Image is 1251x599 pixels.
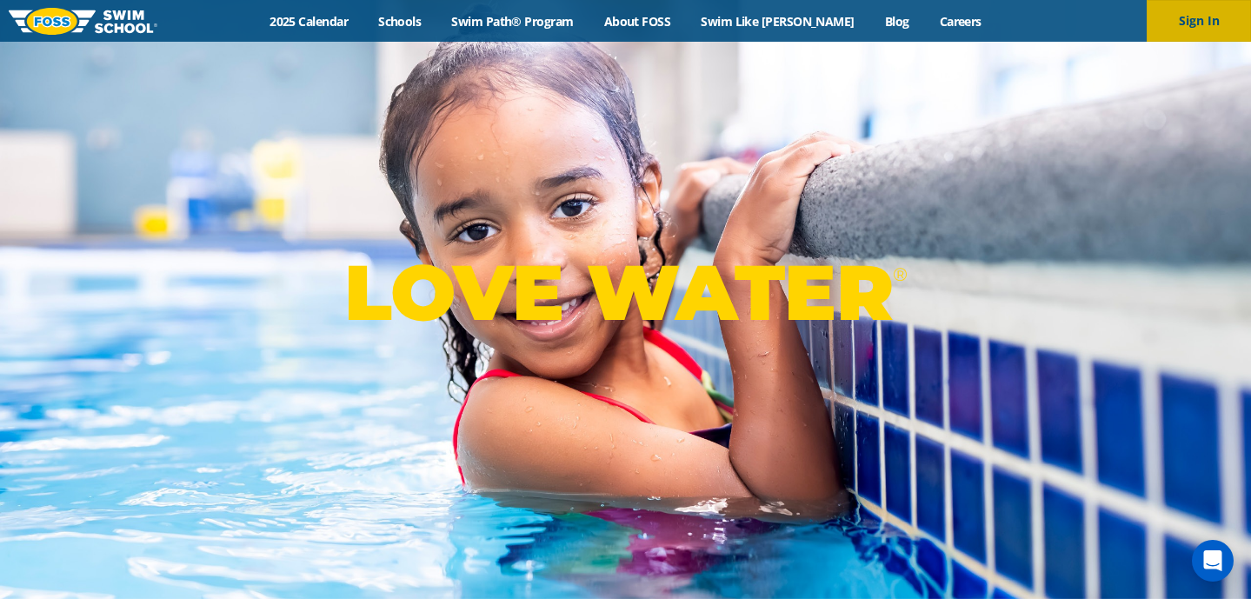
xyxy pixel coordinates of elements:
a: Schools [363,13,436,30]
a: Blog [869,13,924,30]
img: FOSS Swim School Logo [9,8,157,35]
a: Swim Like [PERSON_NAME] [686,13,870,30]
a: Swim Path® Program [436,13,589,30]
p: LOVE WATER [344,246,907,339]
a: 2025 Calendar [255,13,363,30]
div: Open Intercom Messenger [1192,540,1234,582]
a: Careers [924,13,996,30]
sup: ® [893,263,907,285]
a: About FOSS [589,13,686,30]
